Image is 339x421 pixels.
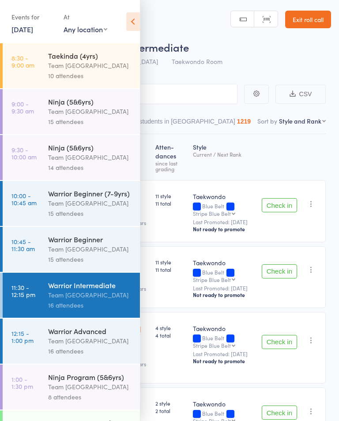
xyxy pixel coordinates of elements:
[48,372,132,382] div: Ninja Program (5&6yrs)
[48,117,132,127] div: 15 attendees
[155,192,186,199] span: 11 style
[11,330,34,344] time: 12:15 - 1:00 pm
[193,210,231,216] div: Stripe Blue Belt
[48,392,132,402] div: 8 attendees
[262,335,297,349] button: Check in
[11,284,35,298] time: 11:30 - 12:15 pm
[193,277,231,282] div: Stripe Blue Belt
[3,43,140,88] a: 8:30 -9:00 amTaekinda (4yrs)Team [GEOGRAPHIC_DATA]10 attendees
[48,290,132,300] div: Team [GEOGRAPHIC_DATA]
[48,198,132,208] div: Team [GEOGRAPHIC_DATA]
[48,382,132,392] div: Team [GEOGRAPHIC_DATA]
[48,188,132,198] div: Warrior Beginner (7-9yrs)
[3,181,140,226] a: 10:00 -10:45 amWarrior Beginner (7-9yrs)Team [GEOGRAPHIC_DATA]15 attendees
[193,399,254,408] div: Taekwondo
[193,192,254,201] div: Taekwondo
[11,238,35,252] time: 10:45 - 11:30 am
[279,117,321,125] div: Style and Rank
[48,51,132,60] div: Taekinda (4yrs)
[285,11,331,28] a: Exit roll call
[48,208,132,218] div: 15 attendees
[193,291,254,298] div: Not ready to promote
[275,85,326,104] button: CSV
[155,399,186,407] span: 2 style
[193,258,254,267] div: Taekwondo
[48,346,132,356] div: 16 attendees
[11,10,55,24] div: Events for
[11,54,34,68] time: 8:30 - 9:00 am
[3,135,140,180] a: 9:30 -10:00 amNinja (5&6yrs)Team [GEOGRAPHIC_DATA]14 attendees
[64,10,107,24] div: At
[193,324,254,333] div: Taekwondo
[3,227,140,272] a: 10:45 -11:30 amWarrior BeginnerTeam [GEOGRAPHIC_DATA]15 attendees
[155,407,186,414] span: 2 total
[193,357,254,365] div: Not ready to promote
[11,146,37,160] time: 9:30 - 10:00 am
[193,285,254,291] small: Last Promoted: [DATE]
[193,151,254,157] div: Current / Next Rank
[155,266,186,273] span: 11 total
[11,24,33,34] a: [DATE]
[3,89,140,134] a: 9:00 -9:30 amNinja (5&6yrs)Team [GEOGRAPHIC_DATA]15 attendees
[48,300,132,310] div: 16 attendees
[11,192,37,206] time: 10:00 - 10:45 am
[48,280,132,290] div: Warrior Intermediate
[237,118,251,125] div: 1219
[155,258,186,266] span: 11 style
[193,219,254,225] small: Last Promoted: [DATE]
[48,234,132,244] div: Warrior Beginner
[193,342,231,348] div: Stripe Blue Belt
[3,365,140,410] a: 1:00 -1:30 pmNinja Program (5&6yrs)Team [GEOGRAPHIC_DATA]8 attendees
[11,100,34,114] time: 9:00 - 9:30 am
[193,269,254,282] div: Blue Belt
[155,324,186,331] span: 4 style
[48,60,132,71] div: Team [GEOGRAPHIC_DATA]
[48,326,132,336] div: Warrior Advanced
[262,198,297,212] button: Check in
[48,106,132,117] div: Team [GEOGRAPHIC_DATA]
[3,319,140,364] a: 12:15 -1:00 pmWarrior AdvancedTeam [GEOGRAPHIC_DATA]16 attendees
[48,254,132,264] div: 15 attendees
[193,351,254,357] small: Last Promoted: [DATE]
[155,199,186,207] span: 11 total
[11,376,33,390] time: 1:00 - 1:30 pm
[48,162,132,173] div: 14 attendees
[193,226,254,233] div: Not ready to promote
[262,406,297,420] button: Check in
[257,117,277,125] label: Sort by
[48,152,132,162] div: Team [GEOGRAPHIC_DATA]
[122,113,251,134] button: Other students in [GEOGRAPHIC_DATA]1219
[155,331,186,339] span: 4 total
[3,273,140,318] a: 11:30 -12:15 pmWarrior IntermediateTeam [GEOGRAPHIC_DATA]16 attendees
[193,335,254,348] div: Blue Belt
[155,160,186,172] div: since last grading
[64,24,107,34] div: Any location
[48,143,132,152] div: Ninja (5&6yrs)
[152,138,189,176] div: Atten­dances
[48,244,132,254] div: Team [GEOGRAPHIC_DATA]
[48,97,132,106] div: Ninja (5&6yrs)
[193,203,254,216] div: Blue Belt
[189,138,258,176] div: Style
[48,336,132,346] div: Team [GEOGRAPHIC_DATA]
[262,264,297,278] button: Check in
[172,57,222,66] span: Taekwondo Room
[48,71,132,81] div: 10 attendees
